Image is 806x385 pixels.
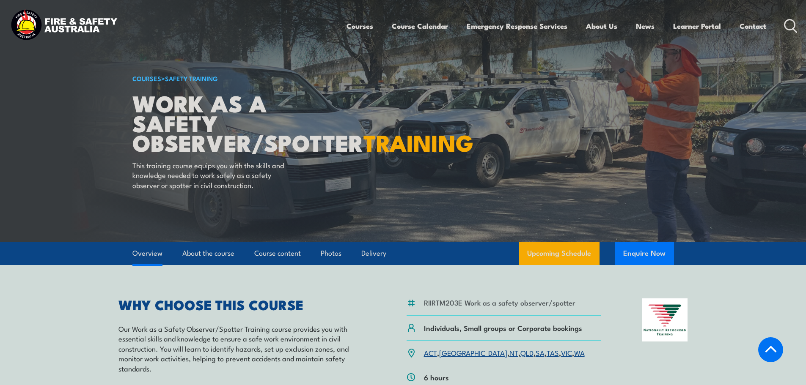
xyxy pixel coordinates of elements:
[673,15,721,37] a: Learner Portal
[642,298,688,341] img: Nationally Recognised Training logo.
[254,242,301,265] a: Course content
[467,15,567,37] a: Emergency Response Services
[424,323,582,333] p: Individuals, Small groups or Corporate bookings
[361,242,386,265] a: Delivery
[165,74,218,83] a: Safety Training
[132,74,161,83] a: COURSES
[586,15,617,37] a: About Us
[424,347,437,358] a: ACT
[118,324,366,373] p: Our Work as a Safety Observer/Spotter Training course provides you with essential skills and know...
[547,347,559,358] a: TAS
[392,15,448,37] a: Course Calendar
[347,15,373,37] a: Courses
[536,347,545,358] a: SA
[363,124,473,159] strong: TRAINING
[132,160,287,190] p: This training course equips you with the skills and knowledge needed to work safely as a safety o...
[424,298,575,307] li: RIIRTM203E Work as a safety observer/spotter
[519,242,600,265] a: Upcoming Schedule
[132,73,341,83] h6: >
[561,347,572,358] a: VIC
[321,242,341,265] a: Photos
[740,15,766,37] a: Contact
[615,242,674,265] button: Enquire Now
[636,15,655,37] a: News
[424,372,449,382] p: 6 hours
[132,242,162,265] a: Overview
[132,93,341,152] h1: Work as a Safety Observer/Spotter
[574,347,585,358] a: WA
[509,347,518,358] a: NT
[182,242,234,265] a: About the course
[118,298,366,310] h2: WHY CHOOSE THIS COURSE
[520,347,534,358] a: QLD
[424,348,585,358] p: , , , , , , ,
[439,347,507,358] a: [GEOGRAPHIC_DATA]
